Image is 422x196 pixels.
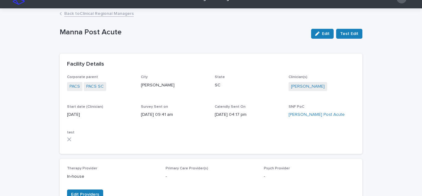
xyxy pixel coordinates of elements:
[67,105,103,109] span: Start date (Clinician)
[141,82,207,89] p: [PERSON_NAME]
[166,167,208,170] span: Primary Care Provider(s)
[340,31,358,37] span: Test Edit
[60,28,306,37] p: Manna Post Acute
[70,83,80,90] a: PACS
[67,75,98,79] span: Corporate parent
[141,105,168,109] span: Survey Sent on
[67,111,133,118] p: [DATE]
[264,173,355,180] p: -
[264,167,290,170] span: Psych Provider
[215,105,246,109] span: Calendly Sent On
[141,75,148,79] span: City
[67,173,158,180] p: In-house
[215,82,281,89] p: SC
[141,111,207,118] p: [DATE] 09:41 am
[166,173,257,180] p: -
[289,111,345,118] a: [PERSON_NAME] Post Acute
[64,10,134,17] a: Back toClinical Regional Managers
[215,75,225,79] span: State
[86,83,104,90] a: PACS SC
[322,32,330,36] span: Edit
[311,29,334,39] button: Edit
[289,105,304,109] span: SNF PoC
[215,111,281,118] p: [DATE] 04:17 pm
[67,61,104,68] h2: Facility Details
[336,29,362,39] button: Test Edit
[67,167,97,170] span: Therapy Provider
[289,75,307,79] span: Clinician(s)
[67,131,74,134] span: test
[291,83,325,90] a: [PERSON_NAME]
